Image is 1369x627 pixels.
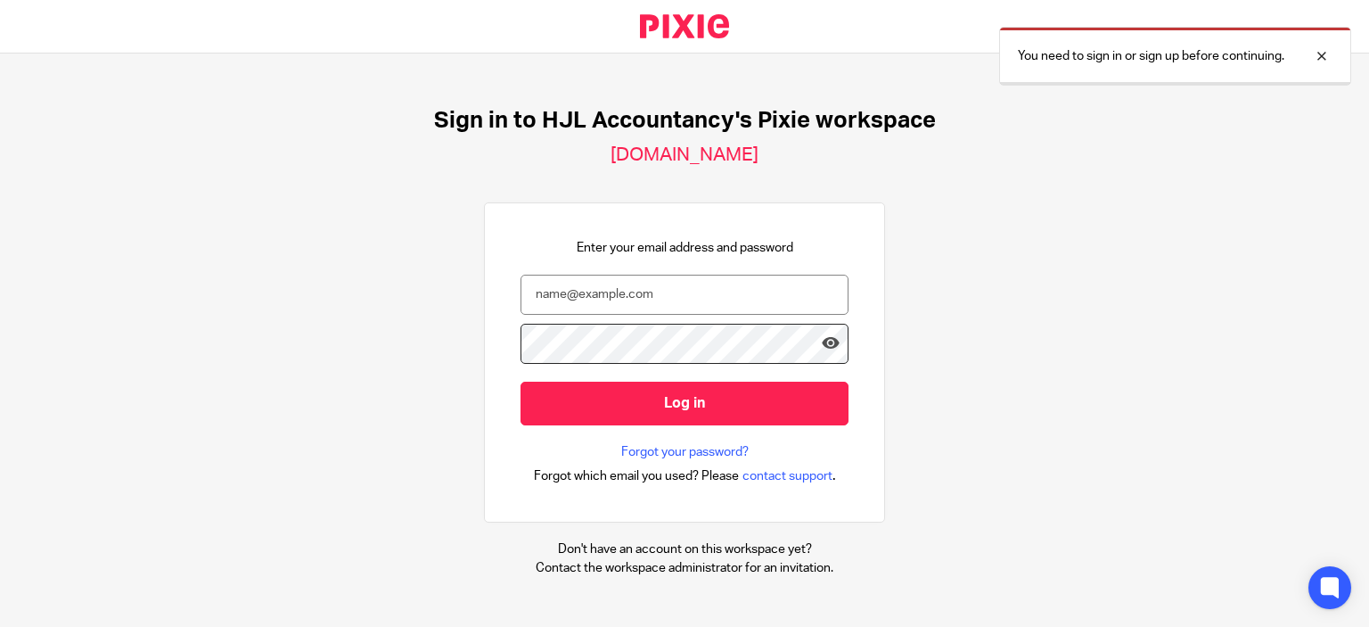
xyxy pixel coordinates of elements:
input: Log in [521,382,848,425]
p: Contact the workspace administrator for an invitation. [536,559,833,577]
span: contact support [742,467,832,485]
a: Forgot your password? [621,443,749,461]
h2: [DOMAIN_NAME] [611,144,758,167]
div: . [534,466,836,486]
p: Enter your email address and password [577,239,793,257]
span: Forgot which email you used? Please [534,467,739,485]
p: Don't have an account on this workspace yet? [536,540,833,558]
p: You need to sign in or sign up before continuing. [1018,47,1284,65]
input: name@example.com [521,275,848,315]
h1: Sign in to HJL Accountancy's Pixie workspace [434,107,936,135]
